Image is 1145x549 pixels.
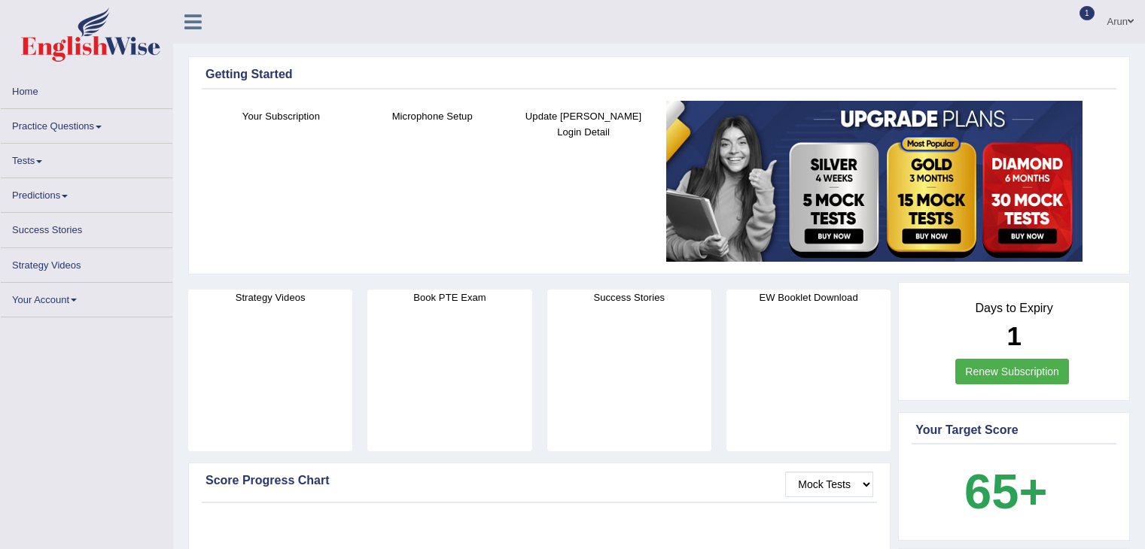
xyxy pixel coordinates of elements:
[206,65,1113,83] div: Getting Started
[955,359,1069,384] a: Renew Subscription
[188,290,352,305] h4: Strategy Videos
[1080,6,1095,20] span: 1
[915,302,1113,315] h4: Days to Expiry
[964,464,1047,519] b: 65+
[726,290,891,305] h4: EW Booklet Download
[915,421,1113,439] div: Your Target Score
[1,109,172,138] a: Practice Questions
[516,108,652,140] h4: Update [PERSON_NAME] Login Detail
[367,290,531,305] h4: Book PTE Exam
[666,101,1083,262] img: small5.jpg
[1,283,172,312] a: Your Account
[1,213,172,242] a: Success Stories
[1,74,172,104] a: Home
[547,290,711,305] h4: Success Stories
[1,144,172,173] a: Tests
[206,472,873,490] div: Score Progress Chart
[1006,321,1021,350] b: 1
[1,178,172,208] a: Predictions
[364,108,501,124] h4: Microphone Setup
[213,108,349,124] h4: Your Subscription
[1,248,172,278] a: Strategy Videos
